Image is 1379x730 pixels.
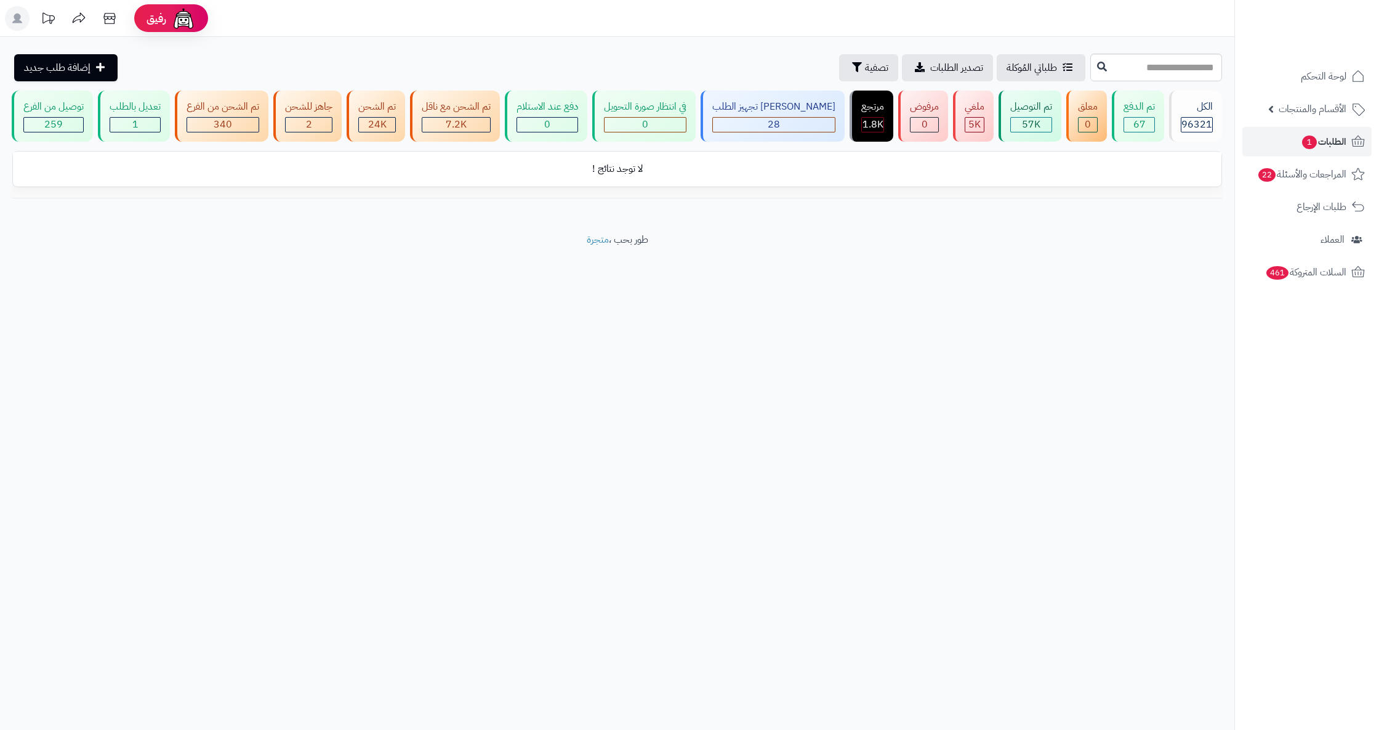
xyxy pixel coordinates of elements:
a: المراجعات والأسئلة22 [1242,160,1372,189]
a: جاهز للشحن 2 [271,91,344,142]
a: إضافة طلب جديد [14,54,118,81]
div: 259 [24,118,83,132]
div: [PERSON_NAME] تجهيز الطلب [712,100,835,114]
div: تم الشحن مع ناقل [422,100,491,114]
a: طلباتي المُوكلة [997,54,1085,81]
a: دفع عند الاستلام 0 [502,91,590,142]
a: مرتجع 1.8K [847,91,896,142]
span: تصدير الطلبات [930,60,983,75]
span: السلات المتروكة [1265,264,1346,281]
span: 340 [214,117,232,132]
a: تم التوصيل 57K [996,91,1064,142]
span: 0 [922,117,928,132]
div: 340 [187,118,259,132]
td: لا توجد نتائج ! [13,152,1221,186]
a: العملاء [1242,225,1372,254]
div: 0 [1079,118,1097,132]
a: في انتظار صورة التحويل 0 [590,91,698,142]
div: 67 [1124,118,1154,132]
span: طلبات الإرجاع [1297,198,1346,216]
div: 4997 [965,118,984,132]
div: 1 [110,118,160,132]
div: 7222 [422,118,490,132]
a: تم الدفع 67 [1109,91,1167,142]
span: 259 [44,117,63,132]
span: لوحة التحكم [1301,68,1346,85]
div: تعديل بالطلب [110,100,161,114]
a: ملغي 5K [951,91,996,142]
div: توصيل من الفرع [23,100,84,114]
div: تم التوصيل [1010,100,1052,114]
span: تصفية [865,60,888,75]
span: 7.2K [446,117,467,132]
div: 1838 [862,118,883,132]
a: معلق 0 [1064,91,1109,142]
a: توصيل من الفرع 259 [9,91,95,142]
div: 56970 [1011,118,1051,132]
button: تصفية [839,54,898,81]
span: 0 [642,117,648,132]
span: 0 [544,117,550,132]
span: 2 [306,117,312,132]
span: 96321 [1181,117,1212,132]
span: 1 [1302,136,1317,150]
img: logo-2.png [1295,26,1367,52]
span: الطلبات [1301,133,1346,150]
span: طلباتي المُوكلة [1007,60,1057,75]
div: 2 [286,118,332,132]
span: إضافة طلب جديد [24,60,90,75]
a: تم الشحن من الفرع 340 [172,91,271,142]
a: الطلبات1 [1242,127,1372,156]
a: [PERSON_NAME] تجهيز الطلب 28 [698,91,847,142]
a: تم الشحن مع ناقل 7.2K [408,91,502,142]
span: 5K [968,117,981,132]
div: الكل [1181,100,1213,114]
span: 1 [132,117,139,132]
span: 1.8K [862,117,883,132]
a: طلبات الإرجاع [1242,192,1372,222]
span: 461 [1266,266,1289,280]
div: مرفوض [910,100,939,114]
div: 0 [517,118,577,132]
a: لوحة التحكم [1242,62,1372,91]
a: تعديل بالطلب 1 [95,91,172,142]
div: دفع عند الاستلام [517,100,578,114]
a: متجرة [587,232,609,247]
div: تم الدفع [1124,100,1155,114]
span: 24K [368,117,387,132]
div: تم الشحن [358,100,396,114]
div: في انتظار صورة التحويل [604,100,686,114]
a: تصدير الطلبات [902,54,993,81]
span: 22 [1258,168,1276,182]
span: 67 [1133,117,1146,132]
div: تم الشحن من الفرع [187,100,259,114]
span: 0 [1085,117,1091,132]
span: المراجعات والأسئلة [1257,166,1346,183]
div: 0 [605,118,686,132]
span: الأقسام والمنتجات [1279,100,1346,118]
a: تم الشحن 24K [344,91,408,142]
div: 28 [713,118,835,132]
span: رفيق [147,11,166,26]
div: جاهز للشحن [285,100,332,114]
div: 0 [911,118,938,132]
a: تحديثات المنصة [33,6,63,34]
a: مرفوض 0 [896,91,951,142]
div: 24018 [359,118,395,132]
div: مرتجع [861,100,884,114]
span: 28 [768,117,780,132]
span: 57K [1022,117,1040,132]
a: الكل96321 [1167,91,1224,142]
div: ملغي [965,100,984,114]
div: معلق [1078,100,1098,114]
img: ai-face.png [171,6,196,31]
span: العملاء [1321,231,1345,248]
a: السلات المتروكة461 [1242,258,1372,287]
